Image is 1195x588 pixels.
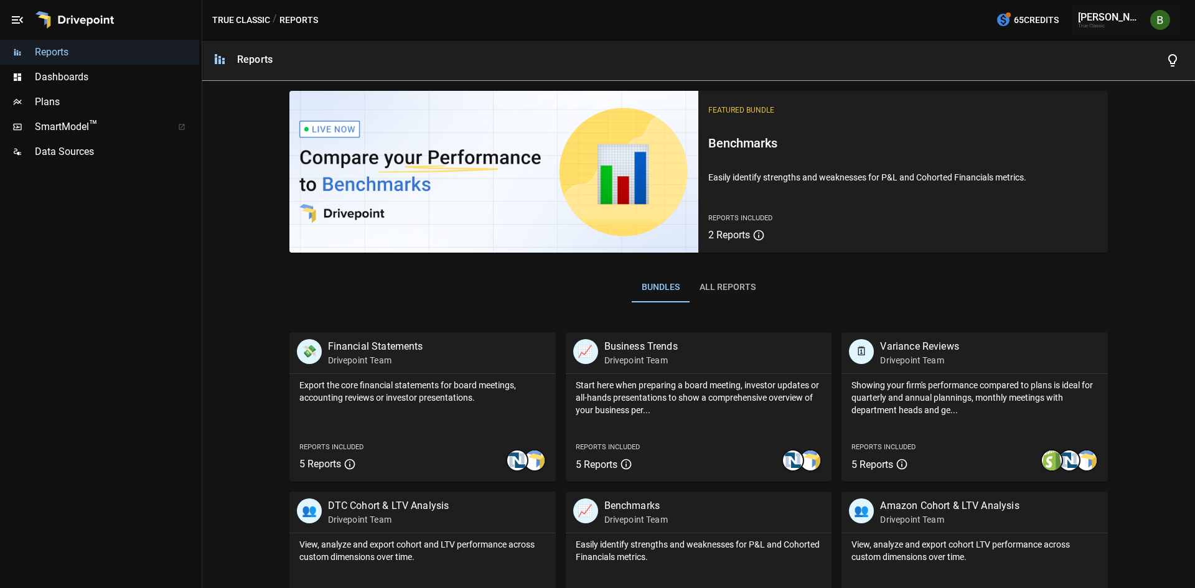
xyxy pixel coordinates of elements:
p: Drivepoint Team [880,354,958,366]
img: Brandon Kang [1150,10,1170,30]
img: video thumbnail [289,91,699,253]
button: Brandon Kang [1143,2,1178,37]
span: Data Sources [35,144,199,159]
h6: Benchmarks [708,133,1098,153]
p: Variance Reviews [880,339,958,354]
p: View, analyze and export cohort LTV performance across custom dimensions over time. [851,538,1098,563]
span: 5 Reports [299,458,341,470]
p: Benchmarks [604,498,668,513]
div: 💸 [297,339,322,364]
span: 5 Reports [851,459,893,470]
div: 📈 [573,498,598,523]
button: True Classic [212,12,270,28]
button: 65Credits [991,9,1064,32]
p: Drivepoint Team [328,354,423,366]
span: Reports Included [576,443,640,451]
p: Showing your firm's performance compared to plans is ideal for quarterly and annual plannings, mo... [851,379,1098,416]
button: Bundles [632,273,690,302]
img: netsuite [507,450,527,470]
p: Easily identify strengths and weaknesses for P&L and Cohorted Financials metrics. [576,538,822,563]
div: 🗓 [849,339,874,364]
span: Featured Bundle [708,106,774,114]
span: Reports Included [299,443,363,451]
span: 2 Reports [708,229,750,241]
span: ™ [89,118,98,133]
p: Easily identify strengths and weaknesses for P&L and Cohorted Financials metrics. [708,171,1098,184]
img: netsuite [783,450,803,470]
p: Drivepoint Team [604,354,678,366]
button: All Reports [690,273,766,302]
p: Drivepoint Team [604,513,668,526]
p: Amazon Cohort & LTV Analysis [880,498,1019,513]
p: Financial Statements [328,339,423,354]
div: 👥 [297,498,322,523]
span: Reports [35,45,199,60]
span: Reports Included [851,443,916,451]
div: 👥 [849,498,874,523]
span: 65 Credits [1014,12,1059,28]
div: True Classic [1078,23,1143,29]
p: DTC Cohort & LTV Analysis [328,498,449,513]
div: 📈 [573,339,598,364]
p: Drivepoint Team [328,513,449,526]
p: Business Trends [604,339,678,354]
span: 5 Reports [576,459,617,470]
span: SmartModel [35,119,164,134]
div: [PERSON_NAME] [1078,11,1143,23]
img: shopify [1042,450,1062,470]
p: Drivepoint Team [880,513,1019,526]
img: smart model [1077,450,1097,470]
div: / [273,12,277,28]
p: View, analyze and export cohort and LTV performance across custom dimensions over time. [299,538,546,563]
span: Reports Included [708,214,772,222]
img: smart model [800,450,820,470]
p: Export the core financial statements for board meetings, accounting reviews or investor presentat... [299,379,546,404]
div: Reports [237,54,273,65]
img: netsuite [1059,450,1079,470]
p: Start here when preparing a board meeting, investor updates or all-hands presentations to show a ... [576,379,822,416]
img: smart model [525,450,545,470]
span: Dashboards [35,70,199,85]
span: Plans [35,95,199,110]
